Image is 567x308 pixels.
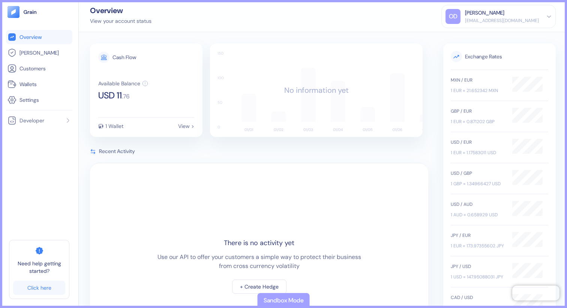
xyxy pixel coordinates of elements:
[13,260,65,275] span: Need help getting started?
[7,48,71,57] a: [PERSON_NAME]
[451,139,505,146] div: USD / EUR
[13,281,65,295] a: Click here
[23,9,37,15] img: logo
[451,180,505,187] div: 1 GBP = 1.34966427 USD
[98,81,140,86] div: Available Balance
[178,123,194,129] div: View >
[19,117,44,124] span: Developer
[98,80,148,86] button: Available Balance
[451,77,505,83] div: MXN / EUR
[7,80,71,89] a: Wallets
[512,286,559,301] iframe: Chatra live chat
[445,9,460,24] div: OD
[451,170,505,177] div: USD / GBP
[465,17,539,24] div: [EMAIL_ADDRESS][DOMAIN_NAME]
[19,33,42,41] span: Overview
[465,9,504,17] div: [PERSON_NAME]
[451,108,505,115] div: GBP / EUR
[99,147,135,155] span: Recent Activity
[451,232,505,239] div: JPY / EUR
[451,274,505,280] div: 1 USD = 147.95088031 JPY
[122,94,129,100] span: . 76
[451,87,505,94] div: 1 EUR = 21.652342 MXN
[112,55,136,60] div: Cash Flow
[90,7,151,14] div: Overview
[451,201,505,208] div: USD / AUD
[27,285,51,290] div: Click here
[156,253,362,271] div: Use our API to offer your customers a simple way to protect their business from cross currency vo...
[451,243,505,249] div: 1 EUR = 173.97355602 JPY
[105,123,123,129] div: 1 Wallet
[19,80,37,88] span: Wallets
[451,263,505,270] div: JPY / USD
[232,280,286,294] button: + Create Hedge
[7,33,71,42] a: Overview
[264,296,304,305] div: Sandbox Mode
[451,149,505,156] div: 1 EUR = 1.17583011 USD
[224,238,294,248] div: There is no activity yet
[7,95,71,104] a: Settings
[451,211,505,218] div: 1 AUD = 0.658929 USD
[240,284,279,289] div: + Create Hedge
[90,17,151,25] div: View your account status
[451,118,505,125] div: 1 EUR = 0.871202 GBP
[451,51,548,62] span: Exchange Rates
[7,64,71,73] a: Customers
[451,294,505,301] div: CAD / USD
[7,6,19,18] img: logo-tablet-V2.svg
[19,96,39,104] span: Settings
[98,91,122,100] span: USD 11
[19,65,46,72] span: Customers
[19,49,59,57] span: [PERSON_NAME]
[284,85,349,96] div: No information yet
